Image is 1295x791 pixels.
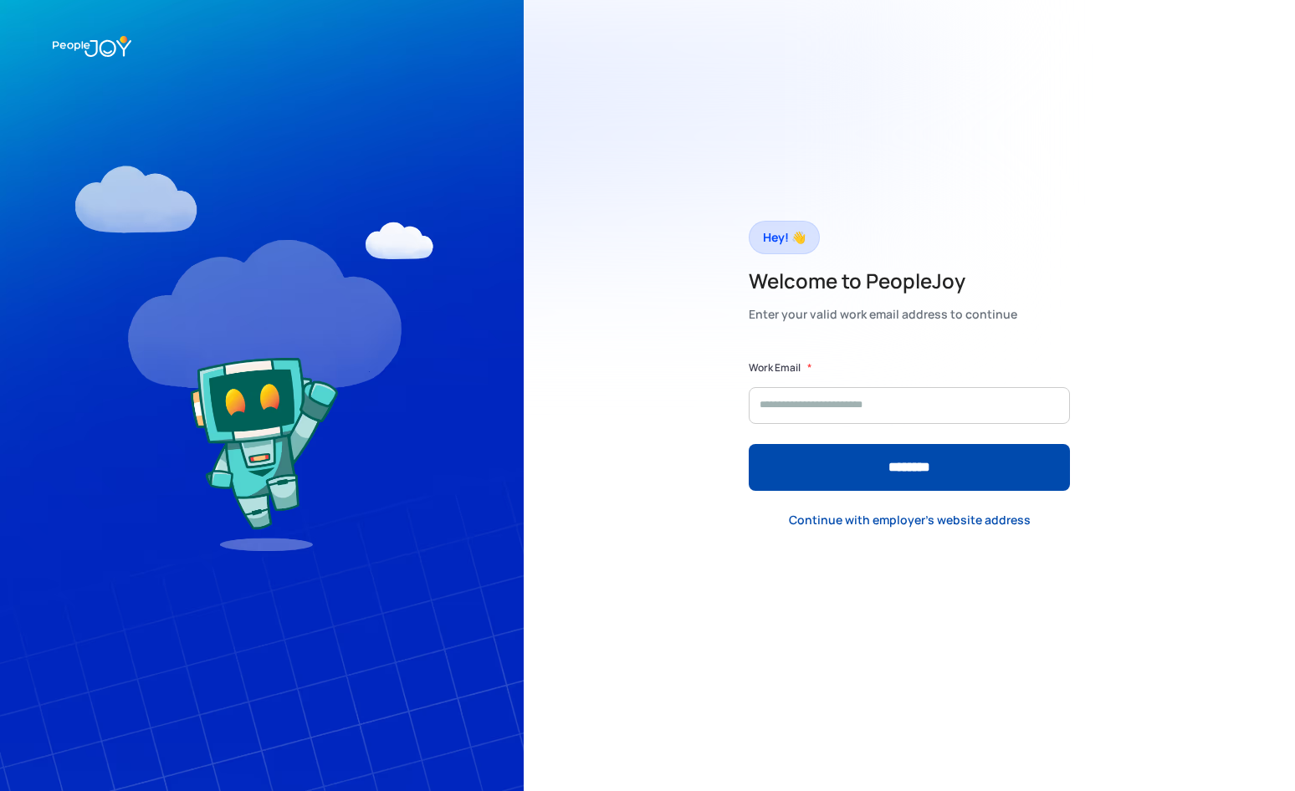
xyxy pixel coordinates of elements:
[775,503,1044,538] a: Continue with employer's website address
[763,226,806,249] div: Hey! 👋
[749,360,1070,491] form: Form
[789,512,1031,528] div: Continue with employer's website address
[749,303,1017,326] div: Enter your valid work email address to continue
[749,268,1017,294] h2: Welcome to PeopleJoy
[749,360,801,376] label: Work Email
